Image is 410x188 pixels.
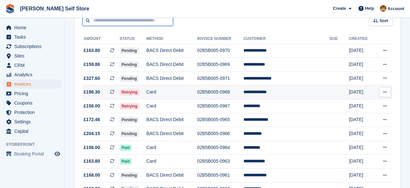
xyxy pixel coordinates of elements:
td: 02B5B005-0963 [197,155,243,169]
td: 02B5B005-0966 [197,127,243,141]
td: 02B5B005-0961 [197,169,243,182]
span: Paid [120,144,132,151]
span: £163.80 [84,158,100,165]
a: menu [3,89,61,98]
span: Settings [14,117,53,126]
span: Capital [14,127,53,136]
td: Card [146,99,197,113]
span: Help [365,5,374,12]
span: Pending [120,61,139,68]
a: menu [3,61,61,70]
td: 02B5B005-0964 [197,141,243,155]
td: BACS Direct Debit [146,127,197,141]
td: Card [146,85,197,99]
span: £168.00 [84,172,100,179]
a: menu [3,80,61,89]
span: CRM [14,61,53,70]
th: Status [120,34,146,44]
span: Sort [380,18,388,24]
td: [DATE] [349,169,374,182]
span: Paid [120,158,132,165]
th: Due [329,34,349,44]
a: [PERSON_NAME] Self Store [18,3,92,14]
td: 02B5B005-0965 [197,113,243,127]
a: menu [3,127,61,136]
td: Card [146,155,197,169]
th: Method [146,34,197,44]
span: £156.00 [84,103,100,109]
th: Created [349,34,374,44]
a: menu [3,98,61,107]
img: Tom Kingston [380,5,386,12]
td: [DATE] [349,71,374,85]
td: [DATE] [349,155,374,169]
td: [DATE] [349,113,374,127]
td: 02B5B005-0970 [197,44,243,58]
td: 02B5B005-0971 [197,71,243,85]
span: Subscriptions [14,42,53,51]
span: Protection [14,108,53,117]
span: Pending [120,75,139,82]
td: [DATE] [349,99,374,113]
span: Account [387,6,404,12]
span: Pending [120,131,139,137]
span: Booking Portal [14,149,53,158]
span: Create [333,5,346,12]
a: menu [3,23,61,32]
td: [DATE] [349,44,374,58]
a: menu [3,117,61,126]
td: BACS Direct Debit [146,44,197,58]
a: menu [3,70,61,79]
a: menu [3,42,61,51]
span: £327.60 [84,75,100,82]
span: Coupons [14,98,53,107]
a: menu [3,51,61,60]
th: Customer [243,34,329,44]
td: [DATE] [349,85,374,99]
span: Pricing [14,89,53,98]
td: BACS Direct Debit [146,169,197,182]
a: Preview store [53,150,61,158]
td: [DATE] [349,141,374,155]
span: Analytics [14,70,53,79]
td: [DATE] [349,127,374,141]
span: Storefront [6,141,64,148]
td: Card [146,141,197,155]
img: stora-icon-8386f47178a22dfd0bd8f6a31ec36ba5ce8667c1dd55bd0f319d3a0aa187defe.svg [5,4,15,14]
span: Home [14,23,53,32]
span: £172.46 [84,116,100,123]
td: 02B5B005-0967 [197,99,243,113]
td: 02B5B005-0969 [197,58,243,72]
span: Pending [120,47,139,54]
a: menu [3,32,61,42]
span: £196.30 [84,89,100,95]
span: £156.00 [84,144,100,151]
td: 02B5B005-0968 [197,85,243,99]
span: Retrying [120,103,139,109]
td: BACS Direct Debit [146,71,197,85]
td: BACS Direct Debit [146,113,197,127]
a: menu [3,108,61,117]
span: £204.15 [84,130,100,137]
a: menu [3,149,61,158]
span: Invoices [14,80,53,89]
td: BACS Direct Debit [146,58,197,72]
th: Amount [82,34,120,44]
span: £163.80 [84,47,100,54]
span: Retrying [120,89,139,95]
span: £159.86 [84,61,100,68]
span: Sites [14,51,53,60]
span: Tasks [14,32,53,42]
span: Pending [120,117,139,123]
td: [DATE] [349,58,374,72]
span: Pending [120,172,139,179]
th: Invoice Number [197,34,243,44]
